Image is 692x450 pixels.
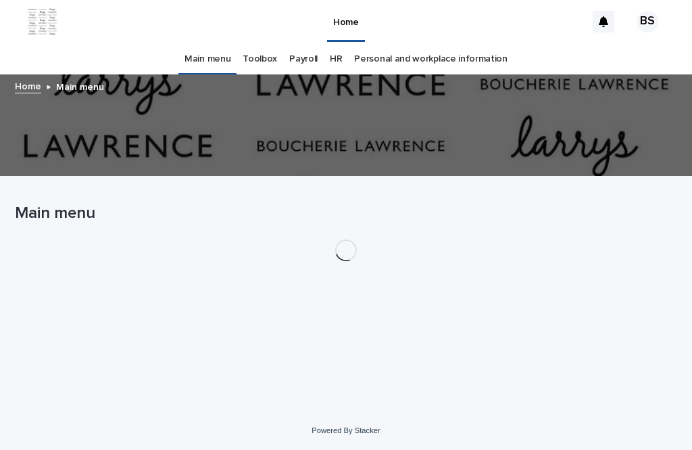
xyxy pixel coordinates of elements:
[15,204,677,223] h1: Main menu
[354,43,507,75] a: Personal and workplace information
[184,43,230,75] a: Main menu
[637,11,658,32] div: BS
[330,43,342,75] a: HR
[56,78,104,93] p: Main menu
[243,43,277,75] a: Toolbox
[289,43,318,75] a: Payroll
[15,78,41,93] a: Home
[312,426,380,434] a: Powered By Stacker
[27,8,57,35] img: ZpJWbK78RmCi9E4bZOpa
